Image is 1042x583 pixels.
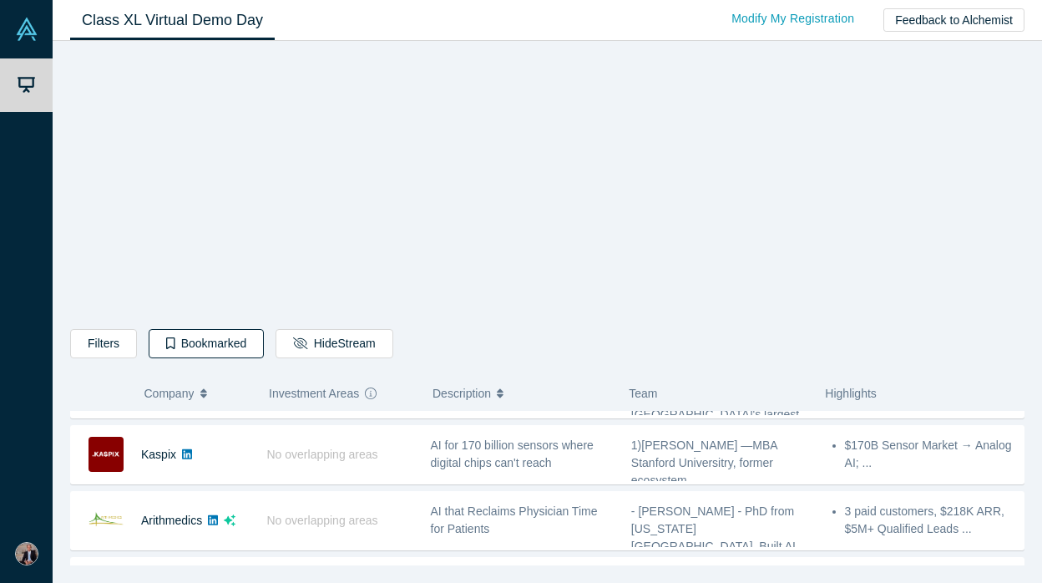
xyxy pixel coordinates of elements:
img: Arithmedics's Logo [89,503,124,538]
span: No overlapping areas [267,448,378,461]
a: Modify My Registration [714,4,872,33]
span: Investment Areas [269,376,359,411]
img: Alchemist Vault Logo [15,18,38,41]
li: 3 paid customers, $218K ARR, $5M+ Qualified Leads ... [845,503,1015,538]
span: No overlapping areas [267,514,378,527]
span: 1)[PERSON_NAME] —MBA Stanford Universitry, former ecosystem ... [631,439,777,487]
img: Roger Ingold's Account [15,542,38,565]
a: Class XL Virtual Demo Day [70,1,275,40]
span: AI for 170 billion sensors where digital chips can't reach [431,439,594,469]
iframe: Alchemist Class XL Demo Day: Vault [315,54,781,317]
a: Arithmedics [141,514,202,527]
img: Kaspix's Logo [89,437,124,472]
span: Description [432,376,491,411]
button: HideStream [276,329,392,358]
a: Kaspix [141,448,176,461]
button: Filters [70,329,137,358]
span: Team [629,387,657,400]
span: - [PERSON_NAME] - PhD from [US_STATE][GEOGRAPHIC_DATA], Built AI decision engine ... [631,504,796,570]
button: Feedback to Alchemist [883,8,1024,32]
span: Company [144,376,195,411]
span: Highlights [825,387,876,400]
button: Description [432,376,611,411]
svg: dsa ai sparkles [224,515,235,526]
button: Company [144,376,252,411]
button: Bookmarked [149,329,264,358]
li: $170B Sensor Market → Analog AI; ... [845,437,1015,472]
span: AI that Reclaims Physician Time for Patients [431,504,598,535]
